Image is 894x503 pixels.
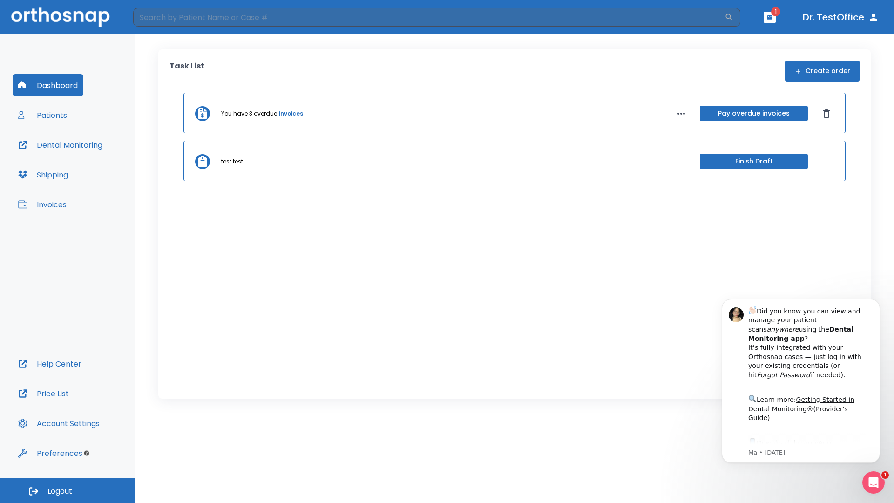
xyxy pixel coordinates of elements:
[11,7,110,27] img: Orthosnap
[47,486,72,496] span: Logout
[13,134,108,156] button: Dental Monitoring
[221,109,277,118] p: You have 3 overdue
[799,9,883,26] button: Dr. TestOffice
[13,353,87,375] button: Help Center
[13,412,105,435] button: Account Settings
[41,163,158,172] p: Message from Ma, sent 3w ago
[41,152,158,199] div: Download the app: | ​ Let us know if you need help getting started!
[881,471,889,479] span: 1
[169,61,204,82] p: Task List
[13,163,74,186] button: Shipping
[133,8,725,27] input: Search by Patient Name or Case #
[708,285,894,478] iframe: Intercom notifications message
[279,109,303,118] a: invoices
[700,106,808,121] button: Pay overdue invoices
[13,193,72,216] button: Invoices
[13,104,73,126] button: Patients
[785,61,860,82] button: Create order
[819,106,834,121] button: Dismiss
[771,7,780,16] span: 1
[13,442,88,464] button: Preferences
[41,154,123,171] a: App Store
[82,449,91,457] div: Tooltip anchor
[13,382,74,405] button: Price List
[13,74,83,96] button: Dashboard
[862,471,885,494] iframe: Intercom live chat
[700,154,808,169] button: Finish Draft
[221,157,243,166] p: test test
[158,20,165,27] button: Dismiss notification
